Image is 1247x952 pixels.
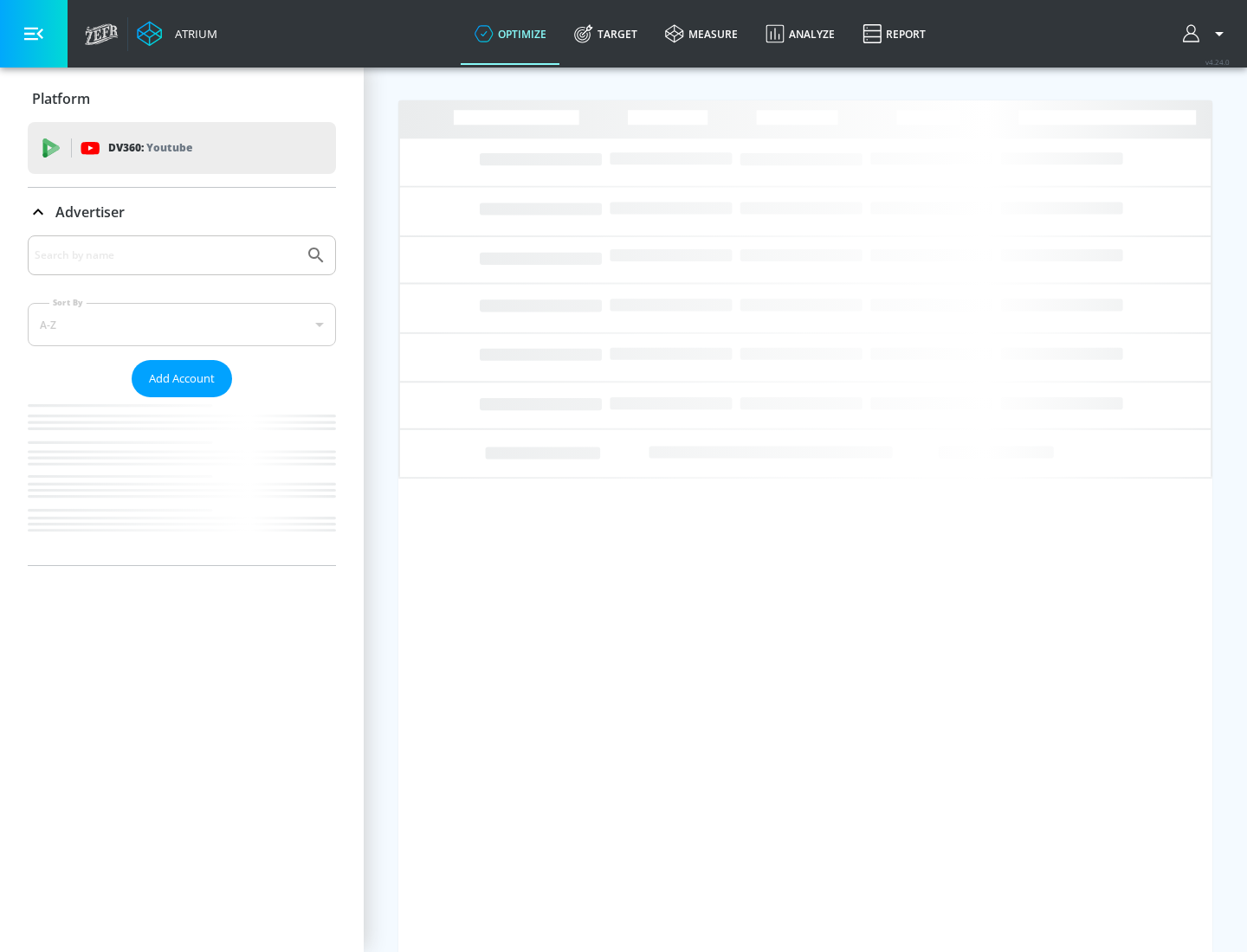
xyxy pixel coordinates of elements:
a: measure [651,3,752,65]
div: A-Z [28,303,336,346]
input: Search by name [35,244,297,267]
div: Advertiser [28,235,336,565]
span: Add Account [149,369,215,389]
a: optimize [461,3,560,65]
a: Analyze [752,3,849,65]
div: Atrium [168,26,217,42]
p: Platform [32,89,90,108]
nav: list of Advertiser [28,397,336,565]
p: Youtube [146,138,192,157]
div: DV360: Youtube [28,122,336,174]
p: Advertiser [55,203,125,222]
p: DV360: [108,138,192,158]
button: Add Account [132,360,232,397]
div: Advertiser [28,188,336,236]
a: Atrium [137,21,217,47]
a: Target [560,3,651,65]
label: Sort By [49,297,87,308]
span: v 4.24.0 [1205,57,1230,67]
a: Report [849,3,940,65]
div: Platform [28,74,336,123]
